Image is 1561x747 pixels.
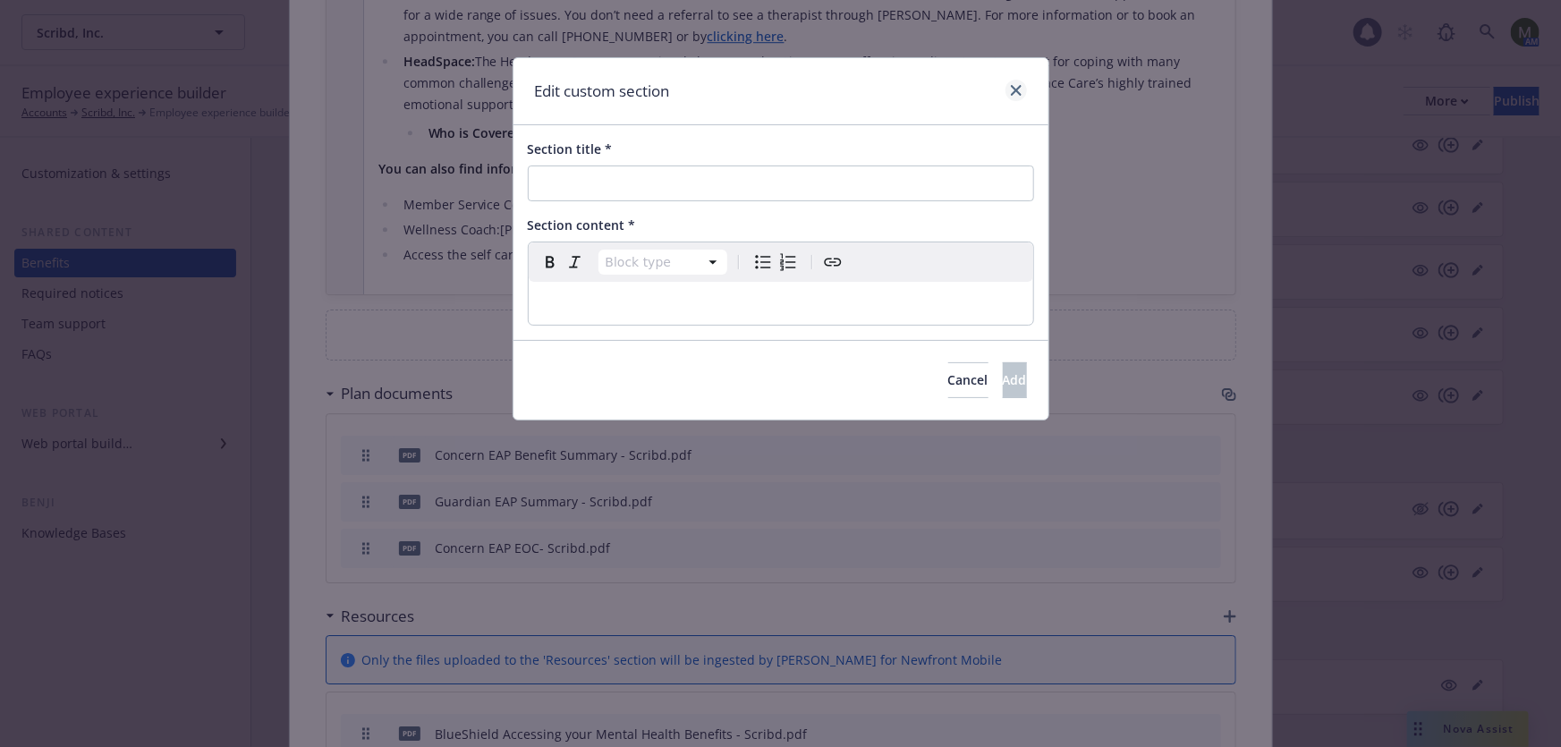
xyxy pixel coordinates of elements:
[776,250,801,275] button: Numbered list
[1003,362,1027,398] button: Add
[528,216,636,233] span: Section content *
[529,282,1033,325] div: editable markdown
[598,250,727,275] button: Block type
[820,250,845,275] button: Create link
[751,250,801,275] div: toggle group
[1005,80,1027,101] a: close
[538,250,563,275] button: Bold
[948,362,988,398] button: Cancel
[528,140,613,157] span: Section title *
[535,80,670,103] h1: Edit custom section
[1003,371,1027,388] span: Add
[751,250,776,275] button: Bulleted list
[563,250,588,275] button: Italic
[948,371,988,388] span: Cancel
